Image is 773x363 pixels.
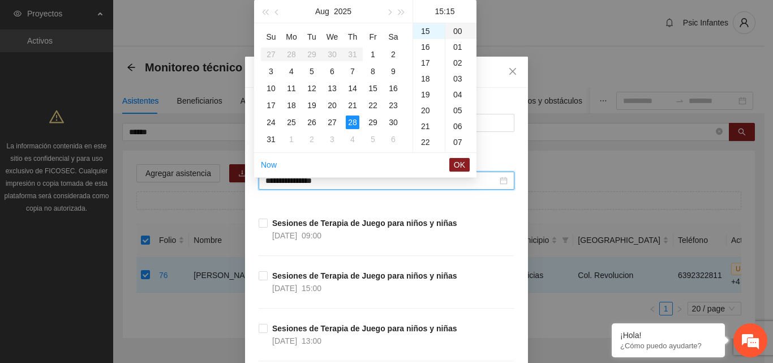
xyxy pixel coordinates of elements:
[272,231,297,240] span: [DATE]
[346,133,359,146] div: 4
[413,39,445,55] div: 16
[342,131,363,148] td: 2025-09-04
[261,160,277,169] a: Now
[281,63,302,80] td: 2025-08-04
[383,28,403,46] th: Sa
[302,231,321,240] span: 09:00
[445,39,476,55] div: 01
[261,97,281,114] td: 2025-08-17
[261,131,281,148] td: 2025-08-31
[413,134,445,150] div: 22
[413,23,445,39] div: 15
[449,158,470,172] button: OK
[322,28,342,46] th: We
[342,97,363,114] td: 2025-08-21
[445,23,476,39] div: 00
[281,80,302,97] td: 2025-08-11
[261,114,281,131] td: 2025-08-24
[302,336,321,345] span: 13:00
[302,28,322,46] th: Tu
[285,116,298,129] div: 25
[363,46,383,63] td: 2025-08-01
[497,57,528,87] button: Close
[281,131,302,148] td: 2025-09-01
[366,48,380,61] div: 1
[342,114,363,131] td: 2025-08-28
[272,219,457,228] strong: Sesiones de Terapia de Juego para niños y niñas
[363,114,383,131] td: 2025-08-29
[366,99,380,112] div: 22
[363,28,383,46] th: Fr
[445,55,476,71] div: 02
[281,28,302,46] th: Mo
[281,97,302,114] td: 2025-08-18
[186,6,213,33] div: Minimizar ventana de chat en vivo
[342,80,363,97] td: 2025-08-14
[386,65,400,78] div: 9
[383,46,403,63] td: 2025-08-02
[305,99,319,112] div: 19
[366,82,380,95] div: 15
[285,133,298,146] div: 1
[454,159,465,171] span: OK
[325,99,339,112] div: 20
[264,82,278,95] div: 10
[346,99,359,112] div: 21
[445,71,476,87] div: 03
[264,116,278,129] div: 24
[272,284,297,293] span: [DATE]
[322,97,342,114] td: 2025-08-20
[346,82,359,95] div: 14
[322,131,342,148] td: 2025-09-03
[445,150,476,166] div: 08
[383,80,403,97] td: 2025-08-16
[413,55,445,71] div: 17
[325,133,339,146] div: 3
[261,28,281,46] th: Su
[272,271,457,280] strong: Sesiones de Terapia de Juego para niños y niñas
[322,80,342,97] td: 2025-08-13
[322,63,342,80] td: 2025-08-06
[305,65,319,78] div: 5
[383,63,403,80] td: 2025-08-09
[386,116,400,129] div: 30
[261,80,281,97] td: 2025-08-10
[261,63,281,80] td: 2025-08-03
[386,133,400,146] div: 6
[305,133,319,146] div: 2
[264,133,278,146] div: 31
[386,82,400,95] div: 16
[325,116,339,129] div: 27
[305,116,319,129] div: 26
[445,134,476,150] div: 07
[272,336,297,345] span: [DATE]
[508,67,517,76] span: close
[285,99,298,112] div: 18
[302,131,322,148] td: 2025-09-02
[342,63,363,80] td: 2025-08-07
[272,324,457,333] strong: Sesiones de Terapia de Juego para niños y niñas
[363,97,383,114] td: 2025-08-22
[383,131,403,148] td: 2025-09-06
[363,80,383,97] td: 2025-08-15
[366,116,380,129] div: 29
[281,114,302,131] td: 2025-08-25
[620,341,716,350] p: ¿Cómo puedo ayudarte?
[325,82,339,95] div: 13
[346,65,359,78] div: 7
[285,82,298,95] div: 11
[445,103,476,118] div: 05
[285,65,298,78] div: 4
[363,63,383,80] td: 2025-08-08
[386,48,400,61] div: 2
[302,284,321,293] span: 15:00
[413,71,445,87] div: 18
[620,331,716,340] div: ¡Hola!
[302,63,322,80] td: 2025-08-05
[302,97,322,114] td: 2025-08-19
[413,103,445,118] div: 20
[413,87,445,103] div: 19
[264,99,278,112] div: 17
[6,242,216,282] textarea: Escriba su mensaje y pulse “Intro”
[383,114,403,131] td: 2025-08-30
